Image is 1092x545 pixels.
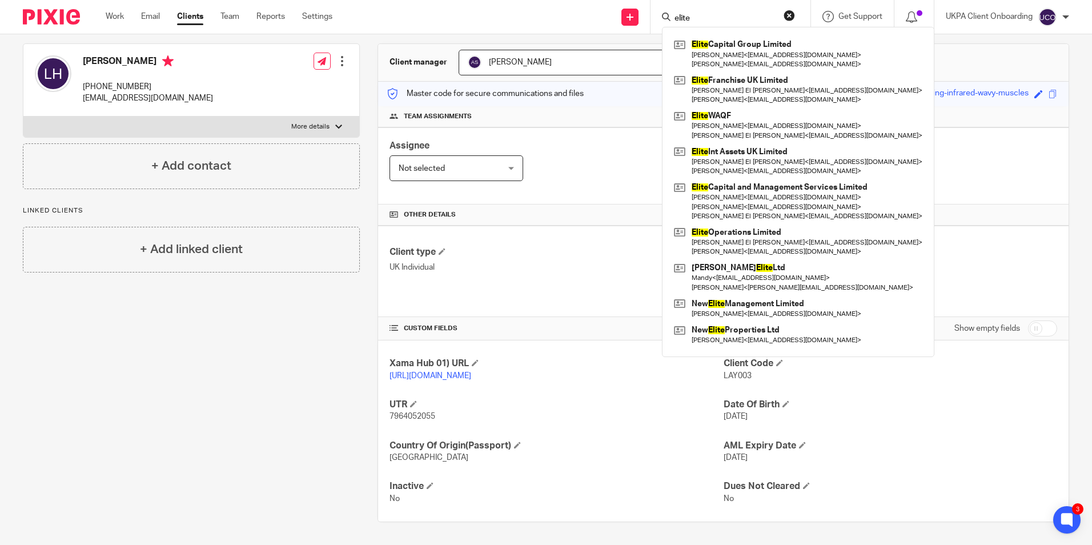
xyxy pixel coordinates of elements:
[106,11,124,22] a: Work
[83,81,213,93] p: [PHONE_NUMBER]
[83,55,213,70] h4: [PERSON_NAME]
[390,480,723,492] h4: Inactive
[390,372,471,380] a: [URL][DOMAIN_NAME]
[302,11,332,22] a: Settings
[390,399,723,411] h4: UTR
[83,93,213,104] p: [EMAIL_ADDRESS][DOMAIN_NAME]
[390,358,723,370] h4: Xama Hub 01) URL
[489,58,552,66] span: [PERSON_NAME]
[390,454,468,462] span: [GEOGRAPHIC_DATA]
[404,210,456,219] span: Other details
[390,246,723,258] h4: Client type
[387,88,584,99] p: Master code for secure communications and files
[954,323,1020,334] label: Show empty fields
[404,112,472,121] span: Team assignments
[724,495,734,503] span: No
[724,399,1057,411] h4: Date Of Birth
[220,11,239,22] a: Team
[838,13,882,21] span: Get Support
[916,87,1029,101] div: dancing-infrared-wavy-muscles
[390,141,429,150] span: Assignee
[468,55,481,69] img: svg%3E
[256,11,285,22] a: Reports
[390,57,447,68] h3: Client manager
[177,11,203,22] a: Clients
[784,10,795,21] button: Clear
[151,157,231,175] h4: + Add contact
[399,165,445,173] span: Not selected
[162,55,174,67] i: Primary
[724,480,1057,492] h4: Dues Not Cleared
[291,122,330,131] p: More details
[724,454,748,462] span: [DATE]
[140,241,243,258] h4: + Add linked client
[673,14,776,24] input: Search
[946,11,1033,22] p: UKPA Client Onboarding
[23,206,360,215] p: Linked clients
[724,358,1057,370] h4: Client Code
[724,440,1057,452] h4: AML Expiry Date
[390,262,723,273] p: UK Individual
[724,412,748,420] span: [DATE]
[390,412,435,420] span: 7964052055
[390,495,400,503] span: No
[23,9,80,25] img: Pixie
[390,440,723,452] h4: Country Of Origin(Passport)
[1072,503,1083,515] div: 3
[724,372,752,380] span: LAY003
[35,55,71,92] img: svg%3E
[141,11,160,22] a: Email
[390,324,723,333] h4: CUSTOM FIELDS
[1038,8,1057,26] img: svg%3E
